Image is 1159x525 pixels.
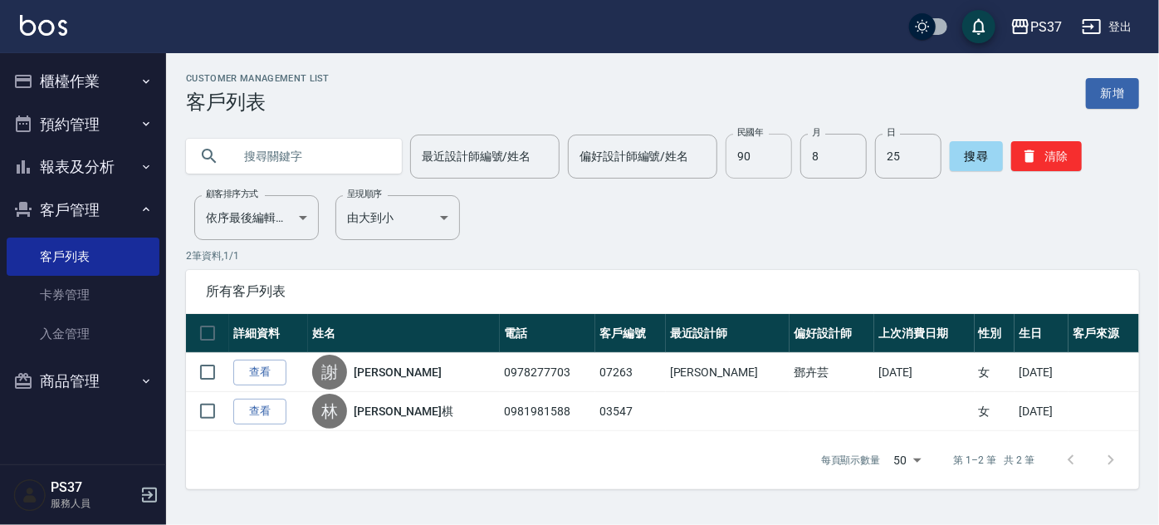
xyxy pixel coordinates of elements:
[51,496,135,511] p: 服務人員
[737,126,763,139] label: 民國年
[308,314,500,353] th: 姓名
[312,355,347,390] div: 謝
[7,360,159,403] button: 商品管理
[1069,314,1139,353] th: 客戶來源
[1030,17,1062,37] div: PS37
[7,238,159,276] a: 客戶列表
[335,195,460,240] div: 由大到小
[975,353,1015,392] td: 女
[666,314,790,353] th: 最近設計師
[206,188,258,200] label: 顧客排序方式
[7,276,159,314] a: 卡券管理
[975,314,1015,353] th: 性別
[233,399,286,424] a: 查看
[812,126,820,139] label: 月
[1075,12,1139,42] button: 登出
[595,353,665,392] td: 07263
[975,392,1015,431] td: 女
[950,141,1003,171] button: 搜尋
[51,479,135,496] h5: PS37
[500,314,595,353] th: 電話
[206,283,1119,300] span: 所有客戶列表
[7,315,159,353] a: 入金管理
[186,248,1139,263] p: 2 筆資料, 1 / 1
[7,189,159,232] button: 客戶管理
[790,314,874,353] th: 偏好設計師
[354,364,442,380] a: [PERSON_NAME]
[13,478,46,512] img: Person
[888,438,927,483] div: 50
[232,134,389,179] input: 搜尋關鍵字
[595,392,665,431] td: 03547
[790,353,874,392] td: 鄧卉芸
[595,314,665,353] th: 客戶編號
[186,73,330,84] h2: Customer Management List
[874,353,974,392] td: [DATE]
[20,15,67,36] img: Logo
[500,392,595,431] td: 0981981588
[887,126,895,139] label: 日
[7,145,159,189] button: 報表及分析
[500,353,595,392] td: 0978277703
[347,188,382,200] label: 呈現順序
[1015,353,1069,392] td: [DATE]
[821,453,881,468] p: 每頁顯示數量
[962,10,995,43] button: save
[1086,78,1139,109] a: 新增
[1015,314,1069,353] th: 生日
[954,453,1034,468] p: 第 1–2 筆 共 2 筆
[354,403,453,420] a: [PERSON_NAME]棋
[7,60,159,103] button: 櫃檯作業
[1011,141,1082,171] button: 清除
[666,353,790,392] td: [PERSON_NAME]
[1015,392,1069,431] td: [DATE]
[874,314,974,353] th: 上次消費日期
[233,360,286,385] a: 查看
[7,103,159,146] button: 預約管理
[229,314,308,353] th: 詳細資料
[194,195,319,240] div: 依序最後編輯時間
[312,394,347,429] div: 林
[1004,10,1069,44] button: PS37
[186,91,330,114] h3: 客戶列表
